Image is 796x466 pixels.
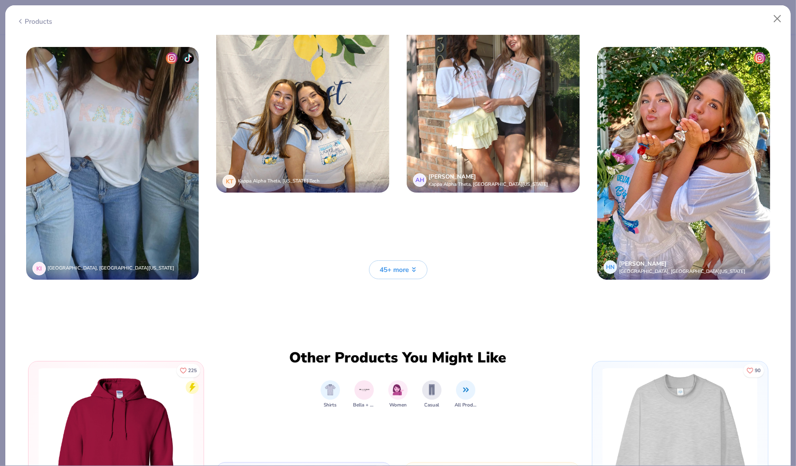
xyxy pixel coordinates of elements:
span: Bella + Canvas [353,402,375,409]
button: filter button [422,380,442,409]
button: Like [743,364,764,377]
button: Close [768,10,787,28]
div: filter for Women [388,380,408,409]
button: filter button [388,380,408,409]
div: Other Products You Might Like [283,349,513,367]
span: Casual [425,402,440,409]
img: All Products Image [460,384,472,395]
span: 90 [755,368,761,373]
div: KT [222,175,236,188]
button: Like [177,364,200,377]
div: KI [32,262,46,275]
img: Shirts Image [325,384,336,395]
div: filter for Casual [422,380,442,409]
img: c1483d3a-1602-45a4-9999-26fa1b86cfad [597,47,770,280]
button: filter button [455,380,477,409]
span: Kappa Alpha Theta, [US_STATE] Tech [238,178,320,184]
span: [PERSON_NAME] [428,173,476,180]
span: [PERSON_NAME] [619,260,666,268]
img: Bella + Canvas Image [359,384,370,395]
span: Women [389,402,407,409]
button: filter button [353,380,375,409]
div: filter for All Products [455,380,477,409]
img: Women Image [393,384,404,395]
div: AH [413,173,427,187]
span: [GEOGRAPHIC_DATA], [GEOGRAPHIC_DATA][US_STATE] [48,265,175,271]
span: [GEOGRAPHIC_DATA], [GEOGRAPHIC_DATA][US_STATE] [619,268,746,275]
div: HN [604,260,617,274]
span: 225 [188,368,197,373]
img: insta-icon.png [166,52,177,64]
img: Casual Image [427,384,437,395]
span: Kappa Alpha Theta, [GEOGRAPHIC_DATA][US_STATE] [428,181,548,188]
span: 45+ more [380,265,410,275]
div: Products [16,16,53,27]
div: filter for Shirts [321,380,340,409]
img: 1949e0ab-9c5a-44b3-a818-8221d54b152c [26,47,199,280]
button: filter button [321,380,340,409]
img: insta-icon.png [754,52,766,64]
div: filter for Bella + Canvas [353,380,375,409]
span: All Products [455,402,477,409]
span: Shirts [324,402,337,409]
button: 45+ more [369,260,427,279]
img: tiktok-icon.png [182,52,194,64]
